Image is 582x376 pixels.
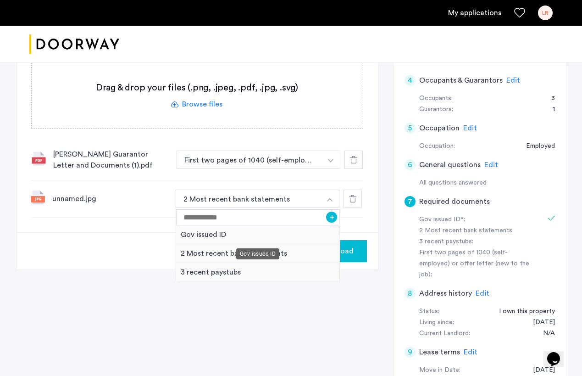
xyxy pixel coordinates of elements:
div: All questions answered [419,178,555,189]
a: Cazamio logo [29,27,119,62]
span: Edit [463,124,477,132]
img: logo [29,27,119,62]
img: arrow [327,198,333,202]
div: I own this property [490,306,555,317]
h5: General questions [419,159,481,170]
div: Living since: [419,317,454,328]
div: Move in Date: [419,365,460,376]
div: 3 recent paystubs: [419,236,535,247]
div: Employed [517,141,555,152]
a: My application [448,7,501,18]
div: 3 [542,93,555,104]
div: 1 [543,104,555,115]
div: Occupants: [419,93,453,104]
div: 2 Most recent bank statements [176,244,340,263]
div: 07/01/2020 [524,317,555,328]
div: Guarantors: [419,104,453,115]
div: 7 [405,196,416,207]
button: button [316,240,367,262]
span: Upload [330,246,354,257]
div: 09/01/2025 [524,365,555,376]
button: button [321,190,339,208]
div: First two pages of 1040 (self-employed) or offer letter (new to the job): [419,247,535,281]
h5: Occupants & Guarantors [419,75,503,86]
div: Occupation: [419,141,455,152]
iframe: chat widget [543,339,573,367]
button: button [176,190,321,208]
button: button [321,151,340,169]
h5: Required documents [419,196,490,207]
div: 3 recent paystubs [176,263,340,282]
img: file [31,151,46,166]
div: 9 [405,347,416,358]
div: 8 [405,288,416,299]
div: [PERSON_NAME] Guarantor Letter and Documents (1).pdf [53,149,169,171]
div: Current Landlord: [419,328,470,339]
div: 2 Most recent bank statements: [419,225,535,236]
div: Gov issued ID [236,248,279,259]
h5: Occupation [419,123,460,134]
button: button [177,151,322,169]
img: arrow [328,159,333,163]
div: LR [538,6,553,20]
div: Status: [419,306,439,317]
div: Gov issued ID*: [419,214,535,225]
div: N/A [534,328,555,339]
h5: Lease terms [419,347,460,358]
span: Edit [476,290,489,297]
div: unnamed.jpg [52,193,168,204]
img: file [31,191,45,204]
span: Edit [464,348,477,356]
div: 6 [405,159,416,170]
span: Edit [506,77,520,84]
button: + [326,212,337,223]
div: Gov issued ID [176,225,340,244]
h5: Address history [419,288,472,299]
div: 4 [405,75,416,86]
span: Edit [484,161,498,168]
a: Favorites [514,7,525,18]
div: 5 [405,123,416,134]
